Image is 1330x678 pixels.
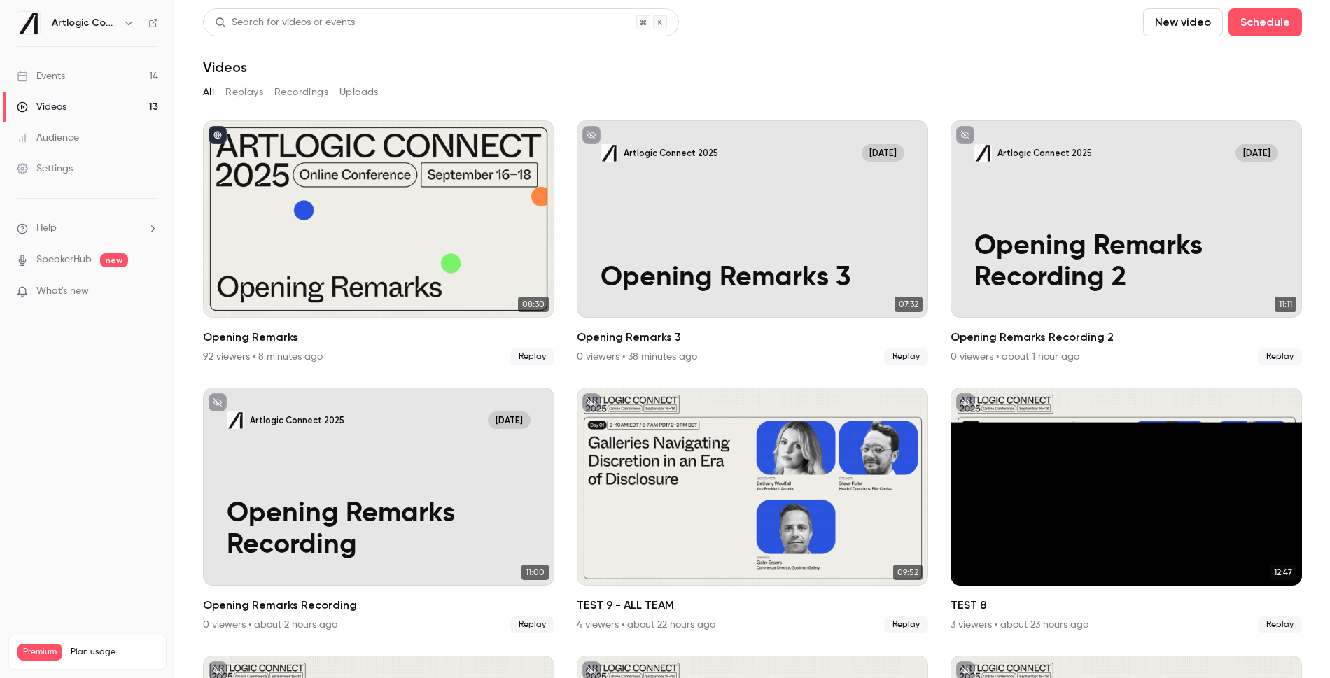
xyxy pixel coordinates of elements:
[974,144,992,162] img: Opening Remarks Recording 2
[997,147,1092,159] p: Artlogic Connect 2025
[582,393,601,411] button: unpublished
[951,120,1302,365] li: Opening Remarks Recording 2
[250,414,344,426] p: Artlogic Connect 2025
[1228,8,1302,36] button: Schedule
[951,618,1088,632] div: 3 viewers • about 23 hours ago
[624,147,718,159] p: Artlogic Connect 2025
[956,126,974,144] button: unpublished
[601,144,618,162] img: Opening Remarks 3
[225,81,263,104] button: Replays
[36,253,92,267] a: SpeakerHub
[203,81,214,104] button: All
[601,262,904,294] p: Opening Remarks 3
[518,297,549,312] span: 08:30
[203,388,554,633] a: Opening Remarks RecordingArtlogic Connect 2025[DATE]Opening Remarks Recording11:00Opening Remarks...
[577,618,715,632] div: 4 viewers • about 22 hours ago
[951,120,1302,365] a: Opening Remarks Recording 2Artlogic Connect 2025[DATE]Opening Remarks Recording 211:11Opening Rem...
[895,297,923,312] span: 07:32
[577,329,928,346] h2: Opening Remarks 3
[339,81,379,104] button: Uploads
[577,388,928,633] a: 09:52TEST 9 - ALL TEAM4 viewers • about 22 hours agoReplay
[577,120,928,365] li: Opening Remarks 3
[1258,616,1302,633] span: Replay
[510,348,554,365] span: Replay
[521,565,549,580] span: 11:00
[52,16,118,30] h6: Artlogic Connect 2025
[227,411,244,429] img: Opening Remarks Recording
[203,59,247,76] h1: Videos
[577,388,928,633] li: TEST 9 - ALL TEAM
[951,350,1079,364] div: 0 viewers • about 1 hour ago
[17,644,62,661] span: Premium
[951,329,1302,346] h2: Opening Remarks Recording 2
[17,69,65,83] div: Events
[488,411,531,429] span: [DATE]
[17,131,79,145] div: Audience
[1235,144,1278,162] span: [DATE]
[209,126,227,144] button: published
[203,618,337,632] div: 0 viewers • about 2 hours ago
[17,221,158,236] li: help-dropdown-opener
[951,388,1302,633] a: 12:47TEST 83 viewers • about 23 hours agoReplay
[862,144,904,162] span: [DATE]
[893,565,923,580] span: 09:52
[1275,297,1296,312] span: 11:11
[974,231,1278,295] p: Opening Remarks Recording 2
[274,81,328,104] button: Recordings
[956,393,974,411] button: unpublished
[203,8,1302,670] section: Videos
[100,253,128,267] span: new
[577,350,697,364] div: 0 viewers • 38 minutes ago
[510,616,554,633] span: Replay
[582,126,601,144] button: unpublished
[951,597,1302,614] h2: TEST 8
[36,221,57,236] span: Help
[951,388,1302,633] li: TEST 8
[203,388,554,633] li: Opening Remarks Recording
[141,285,158,298] iframe: Noticeable Trigger
[17,12,40,34] img: Artlogic Connect 2025
[215,15,355,30] div: Search for videos or events
[36,284,89,299] span: What's new
[203,350,323,364] div: 92 viewers • 8 minutes ago
[203,597,554,614] h2: Opening Remarks Recording
[203,120,554,365] a: 08:30Opening Remarks92 viewers • 8 minutes agoReplay
[203,120,554,365] li: Opening Remarks
[577,597,928,614] h2: TEST 9 - ALL TEAM
[884,616,928,633] span: Replay
[884,348,928,365] span: Replay
[577,120,928,365] a: Opening Remarks 3Artlogic Connect 2025[DATE]Opening Remarks 307:32Opening Remarks 30 viewers • 38...
[227,498,531,562] p: Opening Remarks Recording
[17,100,66,114] div: Videos
[1258,348,1302,365] span: Replay
[209,393,227,411] button: unpublished
[1270,565,1296,580] span: 12:47
[71,647,157,658] span: Plan usage
[203,329,554,346] h2: Opening Remarks
[17,162,73,176] div: Settings
[1143,8,1223,36] button: New video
